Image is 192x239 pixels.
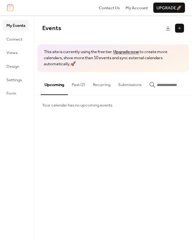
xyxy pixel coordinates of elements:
span: Connect [6,36,22,43]
span: Settings [6,77,22,83]
span: Contact Us [99,5,120,11]
a: Design [3,61,29,71]
span: My Account [125,5,148,11]
span: Events [42,22,61,34]
a: Contact Us [99,4,120,11]
span: My Events [6,22,25,29]
a: My Account [125,4,148,11]
span: Design [6,63,19,70]
a: Settings [3,75,29,85]
a: Connect [3,34,29,44]
button: Upcoming [41,72,68,95]
img: logo [7,4,13,11]
span: Form [6,90,16,97]
span: Views [6,50,18,56]
a: Form [3,88,29,98]
a: Upgrade now [113,48,139,56]
span: Upgrade 🚀 [156,5,182,11]
button: Recurring [89,72,114,94]
button: Past (2) [68,72,89,94]
a: Views [3,47,29,58]
button: Submissions [114,72,145,94]
span: Your calendar has no upcoming events [42,102,112,108]
a: My Events [3,20,29,30]
span: This site is currently using the free tier. to create more calendars, show more than 10 events an... [44,49,182,67]
button: Upgrade🚀 [153,3,185,13]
